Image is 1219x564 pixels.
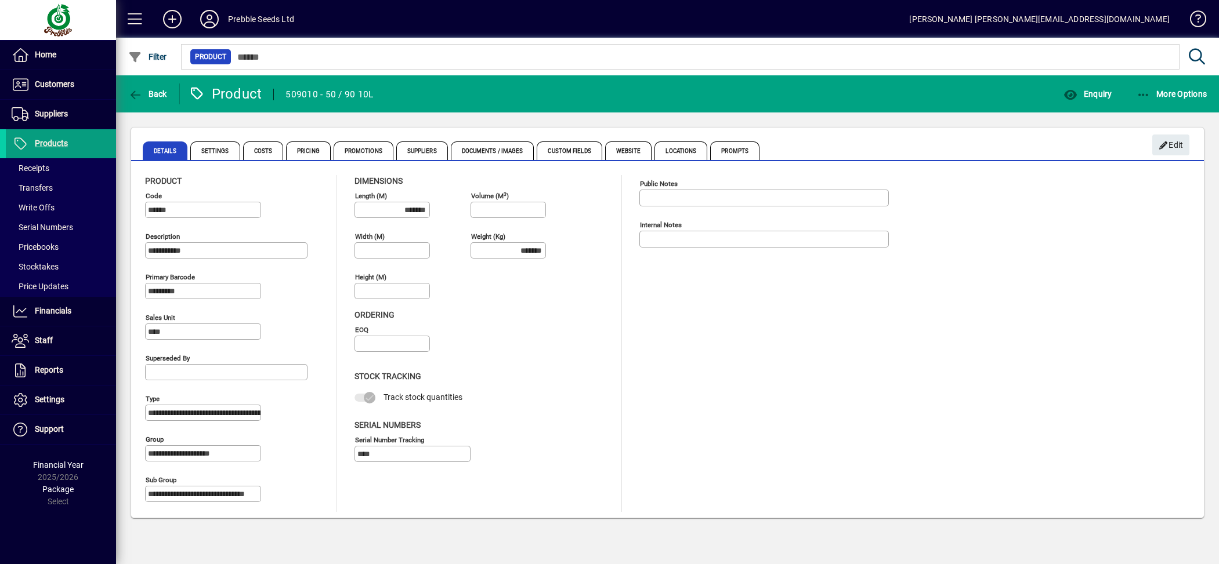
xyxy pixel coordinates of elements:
[35,365,63,374] span: Reports
[35,306,71,315] span: Financials
[145,176,182,185] span: Product
[6,41,116,70] a: Home
[12,282,68,291] span: Price Updates
[146,273,195,281] mat-label: Primary barcode
[35,424,64,434] span: Support
[6,198,116,217] a: Write Offs
[471,192,509,200] mat-label: Volume (m )
[35,79,74,89] span: Customers
[504,191,507,197] sup: 3
[128,89,167,99] span: Back
[355,176,403,185] span: Dimensions
[6,158,116,178] a: Receipts
[605,141,652,160] span: Website
[6,257,116,276] a: Stocktakes
[146,476,176,484] mat-label: Sub group
[125,83,170,104] button: Back
[1152,134,1189,155] button: Edit
[146,314,175,322] mat-label: Sales unit
[12,163,49,173] span: Receipts
[6,326,116,355] a: Staff
[6,178,116,198] a: Transfers
[35,395,64,404] span: Settings
[146,435,164,443] mat-label: Group
[243,141,284,160] span: Costs
[228,10,294,28] div: Prebble Seeds Ltd
[35,109,68,118] span: Suppliers
[654,141,707,160] span: Locations
[6,385,116,414] a: Settings
[190,141,240,160] span: Settings
[285,85,373,104] div: 509010 - 50 / 90 10L
[12,262,59,271] span: Stocktakes
[384,392,462,402] span: Track stock quantities
[451,141,534,160] span: Documents / Images
[143,141,187,160] span: Details
[1137,89,1207,99] span: More Options
[710,141,759,160] span: Prompts
[1061,83,1115,104] button: Enquiry
[116,83,180,104] app-page-header-button: Back
[1064,89,1112,99] span: Enquiry
[355,192,387,200] mat-label: Length (m)
[12,203,55,212] span: Write Offs
[6,297,116,326] a: Financials
[42,485,74,494] span: Package
[334,141,393,160] span: Promotions
[146,232,180,241] mat-label: Description
[286,141,331,160] span: Pricing
[12,183,53,192] span: Transfers
[640,221,682,229] mat-label: Internal Notes
[125,46,170,67] button: Filter
[146,192,162,200] mat-label: Code
[189,85,262,103] div: Product
[6,237,116,257] a: Pricebooks
[355,310,395,319] span: Ordering
[6,356,116,385] a: Reports
[12,223,73,232] span: Serial Numbers
[355,273,386,281] mat-label: Height (m)
[6,415,116,444] a: Support
[35,139,68,148] span: Products
[396,141,448,160] span: Suppliers
[355,372,421,381] span: Stock Tracking
[1181,2,1204,40] a: Knowledge Base
[537,141,602,160] span: Custom Fields
[128,52,167,61] span: Filter
[640,180,678,188] mat-label: Public Notes
[355,232,385,241] mat-label: Width (m)
[35,50,56,59] span: Home
[6,217,116,237] a: Serial Numbers
[1159,136,1184,155] span: Edit
[35,336,53,345] span: Staff
[146,395,160,403] mat-label: Type
[6,276,116,296] a: Price Updates
[909,10,1170,28] div: [PERSON_NAME] [PERSON_NAME][EMAIL_ADDRESS][DOMAIN_NAME]
[191,9,228,30] button: Profile
[33,460,84,470] span: Financial Year
[6,100,116,129] a: Suppliers
[355,420,421,430] span: Serial Numbers
[154,9,191,30] button: Add
[146,354,190,362] mat-label: Superseded by
[12,242,59,252] span: Pricebooks
[6,70,116,99] a: Customers
[355,326,368,334] mat-label: EOQ
[355,435,424,443] mat-label: Serial Number tracking
[471,232,505,241] mat-label: Weight (Kg)
[1134,83,1210,104] button: More Options
[195,51,226,63] span: Product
